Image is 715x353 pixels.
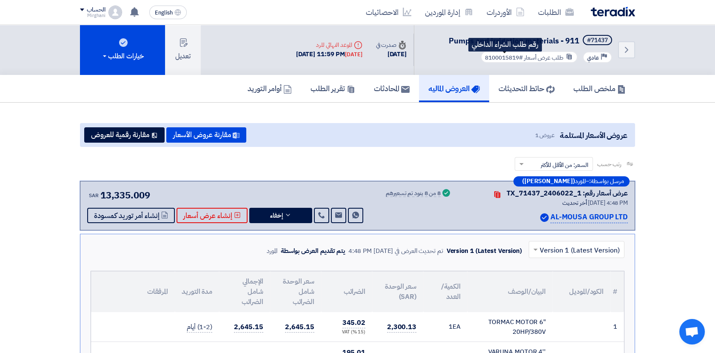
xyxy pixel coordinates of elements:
[328,329,365,336] div: (15 %) VAT
[587,37,608,43] div: #71437
[553,271,610,312] th: الكود/الموديل
[474,317,546,336] div: TORMAC MOTOR 6" 20HP/380V
[270,271,321,312] th: سعر الوحدة شامل الضرائب
[177,208,248,223] button: إنشاء عرض أسعار
[499,83,555,93] h5: حائط التحديثات
[507,188,628,198] div: عرض أسعار رقم: TX_71437_2406022_1
[183,212,232,219] span: إنشاء عرض أسعار
[467,271,553,312] th: البيان/الوصف
[541,161,588,169] span: السعر: من الأقل للأكثر
[301,75,365,102] a: تقرير الطلب
[589,178,624,184] span: مرسل بواسطة:
[87,6,105,14] div: الحساب
[423,312,467,342] td: EA
[310,83,355,93] h5: تقرير الطلب
[249,208,312,223] button: إخفاء
[234,322,263,333] span: 2,645.15
[418,2,480,22] a: إدارة الموردين
[524,53,564,62] span: طلب عرض أسعار
[89,192,99,199] span: SAR
[94,212,160,219] span: إنشاء أمر توريد كمسودة
[610,312,624,342] td: 1
[345,50,362,59] div: [DATE]
[386,190,441,197] div: 8 من 8 بنود تم تسعيرهم
[419,75,489,102] a: العروض الماليه
[219,271,270,312] th: الإجمالي شامل الضرائب
[374,83,410,93] h5: المحادثات
[562,198,587,207] span: أخر تحديث
[296,40,362,49] div: الموعد النهائي للرد
[321,271,372,312] th: الضرائب
[100,188,150,202] span: 13,335.009
[564,75,635,102] a: ملخص الطلب
[108,6,122,19] img: profile_test.png
[187,322,212,333] span: (1-2) أيام
[365,75,419,102] a: المحادثات
[679,319,705,344] div: Open chat
[560,129,627,141] span: عروض الأسعار المستلمة
[372,271,423,312] th: سعر الوحدة (SAR)
[267,246,277,256] div: المورد
[591,7,635,17] img: Teradix logo
[376,49,407,59] div: [DATE]
[513,176,630,187] div: –
[80,13,105,18] div: Mirghani
[155,10,173,16] span: English
[480,2,531,22] a: الأوردرات
[281,246,345,256] div: يتم تقديم العرض بواسطة
[91,271,175,312] th: المرفقات
[610,271,624,312] th: #
[428,83,480,93] h5: العروض الماليه
[101,51,144,61] div: خيارات الطلب
[449,35,579,46] span: Pumps and irrigation materials - 911
[359,2,418,22] a: الاحصائيات
[84,127,165,143] button: مقارنة رقمية للعروض
[87,208,175,223] button: إنشاء أمر توريد كمسودة
[296,49,362,59] div: [DATE] 11:59 PM
[80,25,165,75] button: خيارات الطلب
[175,271,219,312] th: مدة التوريد
[149,6,187,19] button: English
[238,75,301,102] a: أوامر التوريد
[348,246,443,256] div: تم تحديث العرض في [DATE] 4:48 PM
[423,271,467,312] th: الكمية/العدد
[270,212,283,219] span: إخفاء
[342,318,365,328] span: 345.02
[587,54,599,62] span: عادي
[468,38,542,52] div: رقم طلب الشراء الداخلي
[449,322,453,331] span: 1
[165,25,201,75] button: تعديل
[447,246,522,256] div: Version 1 (Latest Version)
[376,40,407,49] div: صدرت في
[387,322,416,333] span: 2,300.13
[485,53,523,62] span: #8100015819
[248,83,292,93] h5: أوامر التوريد
[597,160,621,169] span: رتب حسب
[550,212,628,223] p: AL-MOUSA GROUP LTD
[531,2,581,22] a: الطلبات
[489,75,564,102] a: حائط التحديثات
[573,83,626,93] h5: ملخص الطلب
[285,322,314,333] span: 2,645.15
[166,127,246,143] button: مقارنة عروض الأسعار
[540,213,549,222] img: Verified Account
[535,131,554,140] span: عروض 1
[522,178,575,184] b: ([PERSON_NAME])
[575,178,586,184] span: المورد
[449,35,614,47] h5: Pumps and irrigation materials - 911
[588,198,628,207] span: [DATE] 4:48 PM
